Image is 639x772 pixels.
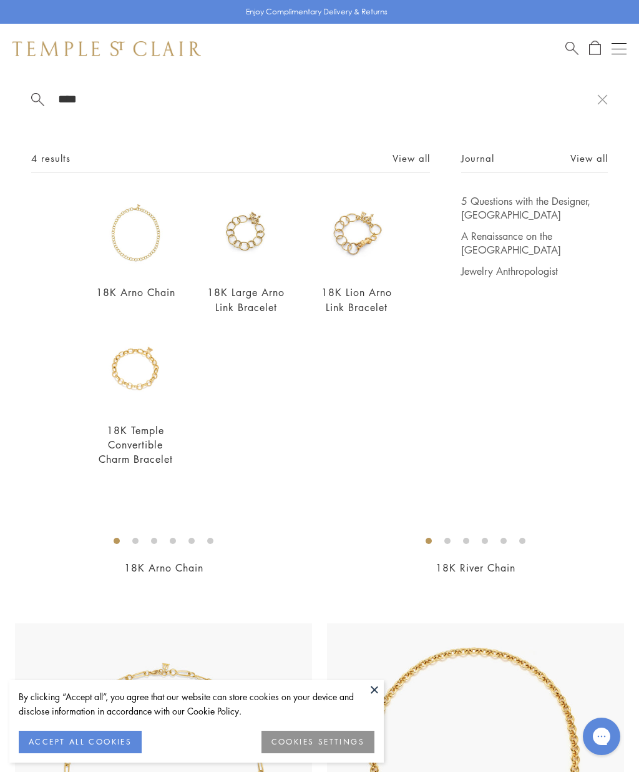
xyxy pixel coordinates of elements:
iframe: Gorgias live chat messenger [577,713,627,760]
button: ACCEPT ALL COOKIES [19,731,142,753]
button: Open navigation [612,41,627,56]
a: 18K Large Arno Link Bracelet [207,285,285,314]
a: Jewelry Anthropologist [461,264,608,278]
img: 18K Temple Convertible Charm Bracelet [96,332,175,411]
span: 4 results [31,151,71,166]
a: View all [393,151,430,165]
a: 5 Questions with the Designer, [GEOGRAPHIC_DATA] [461,194,608,222]
a: 18K Temple Convertible Charm Bracelet [99,423,173,466]
img: 18K Lion Arno Link Bracelet [317,194,396,274]
button: COOKIES SETTINGS [261,731,374,753]
a: 18K Arno Chain [96,285,175,299]
img: 18K Large Arno Link Bracelet [207,194,286,274]
a: 18K River Chain [436,561,515,575]
a: 18K Arno Chain [124,561,203,575]
a: A Renaissance on the [GEOGRAPHIC_DATA] [461,229,608,257]
img: Temple St. Clair [12,41,201,56]
div: By clicking “Accept all”, you agree that our website can store cookies on your device and disclos... [19,690,374,718]
p: Enjoy Complimentary Delivery & Returns [246,6,388,18]
a: Open Shopping Bag [589,41,601,56]
a: Search [565,41,578,56]
a: View all [570,151,608,165]
img: N88810-ARNO18 [96,194,175,274]
a: 18K Lion Arno Link Bracelet [321,285,392,314]
span: Journal [461,151,494,166]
